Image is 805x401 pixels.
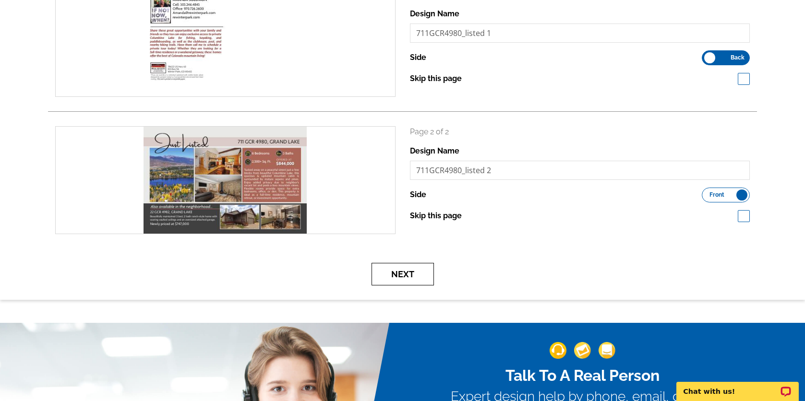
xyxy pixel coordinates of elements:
img: support-img-2.png [574,342,591,359]
img: support-img-3_1.png [599,342,615,359]
label: Design Name [410,145,459,157]
label: Skip this page [410,73,462,84]
input: File Name [410,24,750,43]
label: Side [410,52,426,63]
h2: Talk To A Real Person [451,366,715,385]
button: Next [372,263,434,285]
img: support-img-1.png [550,342,566,359]
span: Front [709,192,724,197]
label: Skip this page [410,210,462,222]
span: Back [731,55,745,60]
label: Design Name [410,8,459,20]
input: File Name [410,161,750,180]
label: Side [410,189,426,200]
p: Page 2 of 2 [410,126,750,138]
iframe: LiveChat chat widget [670,371,805,401]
